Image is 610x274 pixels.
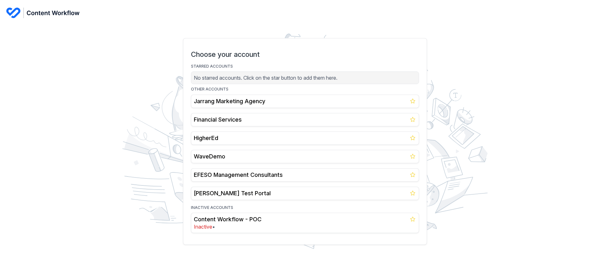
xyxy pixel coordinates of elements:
button: Add to starred [409,171,417,178]
a: Jarrang Marketing Agency [191,95,419,108]
button: Add to starred [409,116,417,123]
h2: WaveDemo [194,153,416,160]
a: HigherEd [191,131,419,145]
p: INACTIVE ACCOUNTS [191,205,419,211]
h2: HigherEd [194,134,416,142]
a: Financial Services [191,113,419,126]
h1: Choose your account [191,50,419,59]
p: No starred accounts. Click on the star button to add them here. [194,74,416,81]
h2: Jarrang Marketing Agency [194,97,416,105]
a: [PERSON_NAME] Test Portal [191,187,419,200]
button: Add to starred [409,152,417,160]
span: Inactive [194,224,212,230]
a: EFESO Management Consultants [191,168,419,182]
p: OTHER ACCOUNTS [191,87,419,92]
a: WaveDemo [191,150,419,163]
p: STARRED ACCOUNTS [191,64,419,69]
button: Add to starred [409,189,417,197]
a: Content Workflow [6,8,604,18]
h2: Financial Services [194,116,416,124]
button: Add to starred [409,215,417,223]
h2: Content Workflow - POC [194,216,416,223]
h2: EFESO Management Consultants [194,171,416,179]
p: • [194,223,416,230]
h2: [PERSON_NAME] Test Portal [194,190,416,197]
button: Add to starred [409,134,417,142]
button: Add to starred [409,97,417,105]
a: Content Workflow - POCInactive• [191,213,419,233]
